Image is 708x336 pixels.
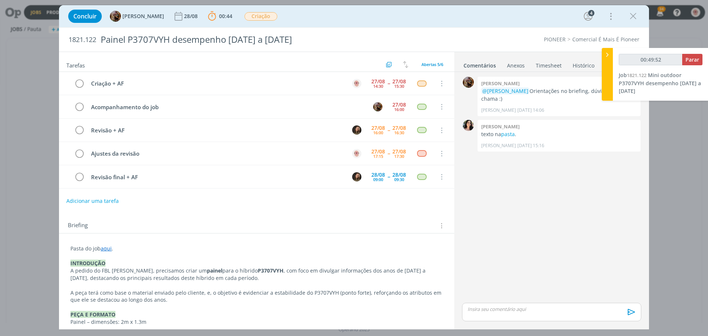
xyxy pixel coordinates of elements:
div: 27/08 [392,149,406,154]
b: [PERSON_NAME] [481,80,520,87]
span: Tarefas [66,60,85,69]
img: arrow-down-up.svg [403,61,408,68]
span: Briefing [68,221,88,231]
div: 17:15 [373,154,383,158]
div: Acompanhamento do job [88,103,366,112]
div: Anexos [507,62,525,69]
img: A [463,77,474,88]
div: 28/08 [371,172,385,177]
a: Comentários [463,59,496,69]
img: A [352,79,361,88]
strong: painel [207,267,222,274]
b: [PERSON_NAME] [481,123,520,130]
div: 27/08 [392,125,406,131]
button: 4 [582,10,594,22]
a: Timesheet [535,59,562,69]
p: Painel – dimensões: 2m x 1,3m [70,318,443,326]
div: 09:30 [394,177,404,181]
button: Parar [682,54,702,65]
strong: PEÇA E FORMATO [70,311,115,318]
strong: INTRODUÇÃO [70,260,105,267]
div: Revisão + AF [88,126,345,135]
span: [DATE] 14:06 [517,107,544,114]
span: 1821.122 [69,36,96,44]
div: Ajustes da revisão [88,149,345,158]
div: 15:30 [394,84,404,88]
span: -- [388,81,390,86]
p: [PERSON_NAME] [481,107,516,114]
span: -- [388,151,390,156]
img: J [352,125,361,135]
p: [PERSON_NAME] [481,142,516,149]
span: Mini outdoor P3707VYH desempenho [DATE] a [DATE] [619,72,701,94]
a: PIONEER [544,36,566,43]
div: 27/08 [392,79,406,84]
button: A[PERSON_NAME] [110,11,164,22]
div: 27/08 [371,149,385,154]
img: A [110,11,121,22]
a: aqui [101,245,112,252]
div: 28/08 [392,172,406,177]
span: -- [388,128,390,133]
div: 16:00 [373,131,383,135]
img: A [352,149,361,158]
button: Adicionar uma tarefa [66,194,119,208]
a: Histórico [572,59,595,69]
div: 4 [588,10,594,16]
span: Parar [686,56,699,63]
div: Revisão final + AF [88,173,345,182]
p: A pedido do FBL [PERSON_NAME], precisamos criar um para o híbrido , com foco em divulgar informaç... [70,267,443,282]
p: Orientações no briefing, dúvidas me chama :) [481,87,637,103]
div: 28/08 [184,14,199,19]
button: Concluir [68,10,102,23]
span: [PERSON_NAME] [122,14,164,19]
span: 1821.122 [627,72,646,79]
div: 16:00 [394,107,404,111]
span: Abertas 5/6 [421,62,443,67]
span: @[PERSON_NAME] [482,87,528,94]
div: 14:30 [373,84,383,88]
span: 00:44 [219,13,232,20]
div: 09:00 [373,177,383,181]
img: T [463,120,474,131]
button: A [372,101,383,112]
span: -- [388,174,390,179]
div: Painel P3707VYH desempenho [DATE] a [DATE] [98,31,399,49]
a: Job1821.122Mini outdoor P3707VYH desempenho [DATE] a [DATE] [619,72,701,94]
strong: P3707VYH [258,267,284,274]
button: Criação [244,12,278,21]
img: J [352,172,361,181]
button: A [351,78,362,89]
div: 27/08 [371,125,385,131]
span: [DATE] 15:16 [517,142,544,149]
p: A peça terá como base o material enviado pelo cliente, e, o objetivo é evidenciar a estabilidade ... [70,289,443,304]
p: texto na . [481,131,637,138]
div: 27/08 [371,79,385,84]
button: A [351,148,362,159]
span: Criação [244,12,277,21]
a: Comercial É Mais É Pioneer [572,36,639,43]
div: dialog [59,5,649,329]
button: J [351,125,362,136]
img: A [373,102,382,111]
span: Concluir [73,13,97,19]
div: 27/08 [392,102,406,107]
a: pasta [501,131,515,138]
div: Criação + AF [88,79,345,88]
button: J [351,171,362,182]
div: 16:30 [394,131,404,135]
button: 00:44 [206,10,234,22]
div: 17:30 [394,154,404,158]
p: Pasta do job . [70,245,443,252]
